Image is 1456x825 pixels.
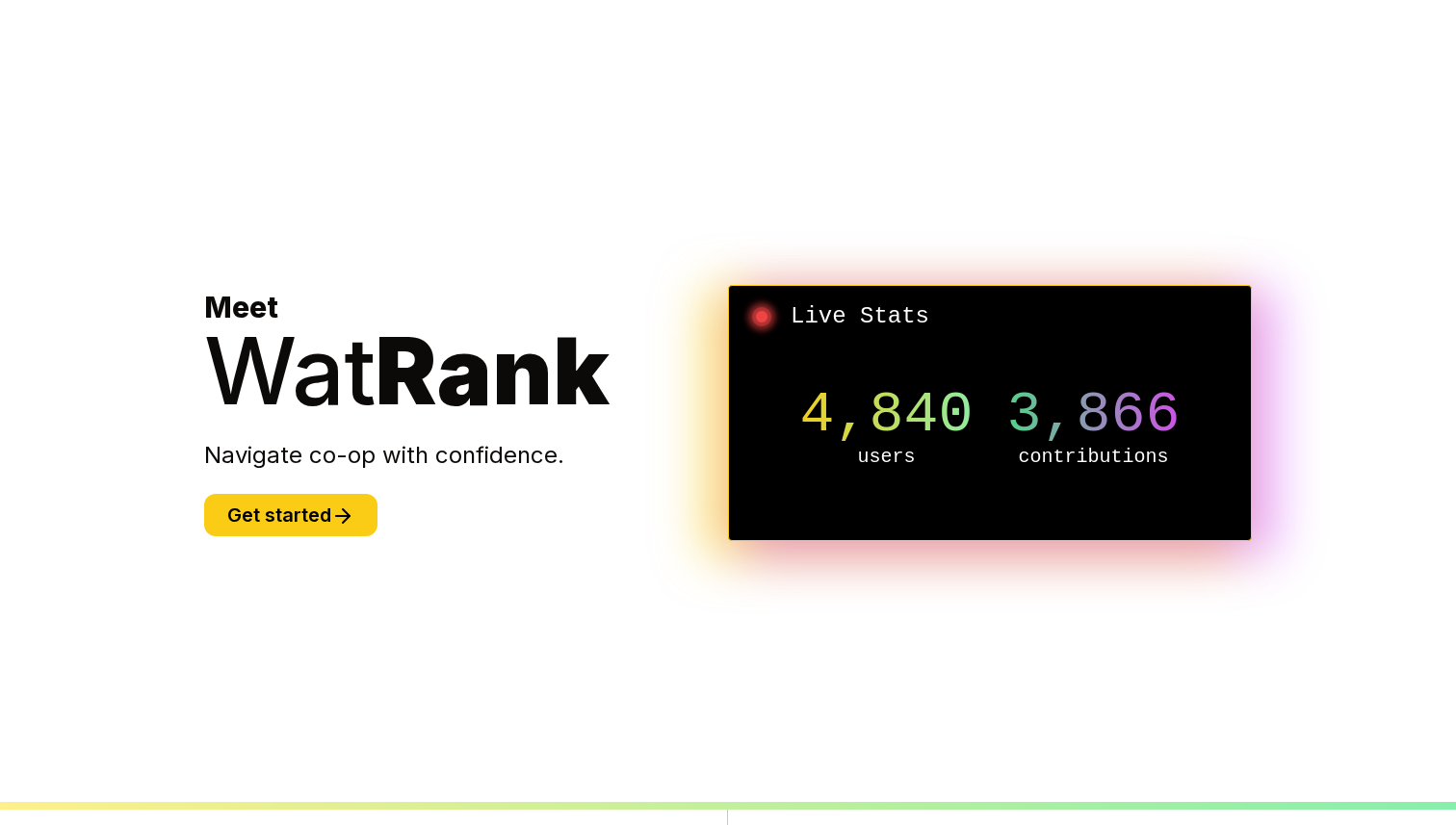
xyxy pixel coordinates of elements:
p: 3,866 [990,386,1197,444]
h2: Live Stats [744,301,1235,332]
span: Wat [204,315,376,426]
button: Get started [204,494,377,536]
p: 4,840 [783,386,990,444]
span: Rank [376,315,610,426]
a: Get started [204,506,377,526]
h1: Meet [204,290,728,417]
p: contributions [990,444,1197,471]
p: Navigate co-op with confidence. [204,440,728,471]
p: users [783,444,990,471]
